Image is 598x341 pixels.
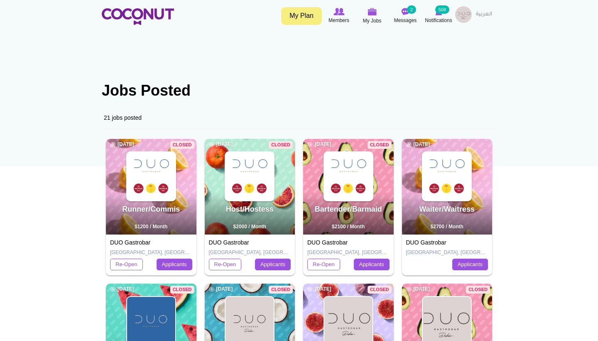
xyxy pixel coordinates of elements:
span: [DATE] [110,286,134,293]
span: [DATE] [209,141,233,148]
h1: Jobs Posted [102,82,496,99]
span: [DATE] [307,141,331,148]
p: [GEOGRAPHIC_DATA], [GEOGRAPHIC_DATA] [406,249,488,256]
span: Notifications [425,16,452,25]
a: Messages Messages 2 [389,6,422,25]
span: Closed [269,141,293,149]
img: Messages [401,8,409,15]
div: 21 jobs posted [102,107,496,128]
span: Closed [368,141,392,149]
a: DUO Gastrobar [406,239,446,246]
p: [GEOGRAPHIC_DATA], [GEOGRAPHIC_DATA] [110,249,192,256]
span: [DATE] [110,141,134,148]
a: Re-Open [307,259,340,270]
span: $2700 / Month [431,224,463,230]
a: Browse Members Members [322,6,355,25]
a: العربية [472,6,496,23]
span: Closed [170,286,194,294]
a: Applicants [452,259,488,270]
a: Applicants [255,259,291,270]
a: Applicants [157,259,192,270]
a: My Plan [281,7,322,25]
a: DUO Gastrobar [209,239,249,246]
span: $2000 / Month [233,224,266,230]
span: [DATE] [406,141,430,148]
a: DUO Gastrobar [110,239,150,246]
img: Home [102,8,174,25]
span: $2100 / Month [332,224,365,230]
span: $1200 / Month [135,224,167,230]
span: [DATE] [209,286,233,293]
p: [GEOGRAPHIC_DATA], [GEOGRAPHIC_DATA] [307,249,390,256]
span: [DATE] [307,286,331,293]
img: Browse Members [333,8,344,15]
a: My Jobs My Jobs [355,6,389,26]
img: My Jobs [368,8,377,15]
img: Notifications [435,8,442,15]
small: 2 [407,5,416,14]
a: Host/Hostess [226,205,274,213]
small: 508 [435,5,449,14]
a: Re-Open [209,259,242,270]
span: Messages [394,16,417,25]
span: Closed [269,286,293,294]
span: Closed [170,141,194,149]
span: Closed [368,286,392,294]
span: Closed [466,286,490,294]
span: My Jobs [363,17,382,25]
a: Re-Open [110,259,143,270]
a: Waiter/Waitress [419,205,475,213]
span: [DATE] [406,286,430,293]
a: Runner/Commis [122,205,180,213]
a: Notifications Notifications 508 [422,6,455,25]
p: [GEOGRAPHIC_DATA], [GEOGRAPHIC_DATA] [209,249,291,256]
span: Members [328,16,349,25]
a: Bartender/Barmaid [315,205,382,213]
a: Applicants [354,259,390,270]
a: DUO Gastrobar [307,239,348,246]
